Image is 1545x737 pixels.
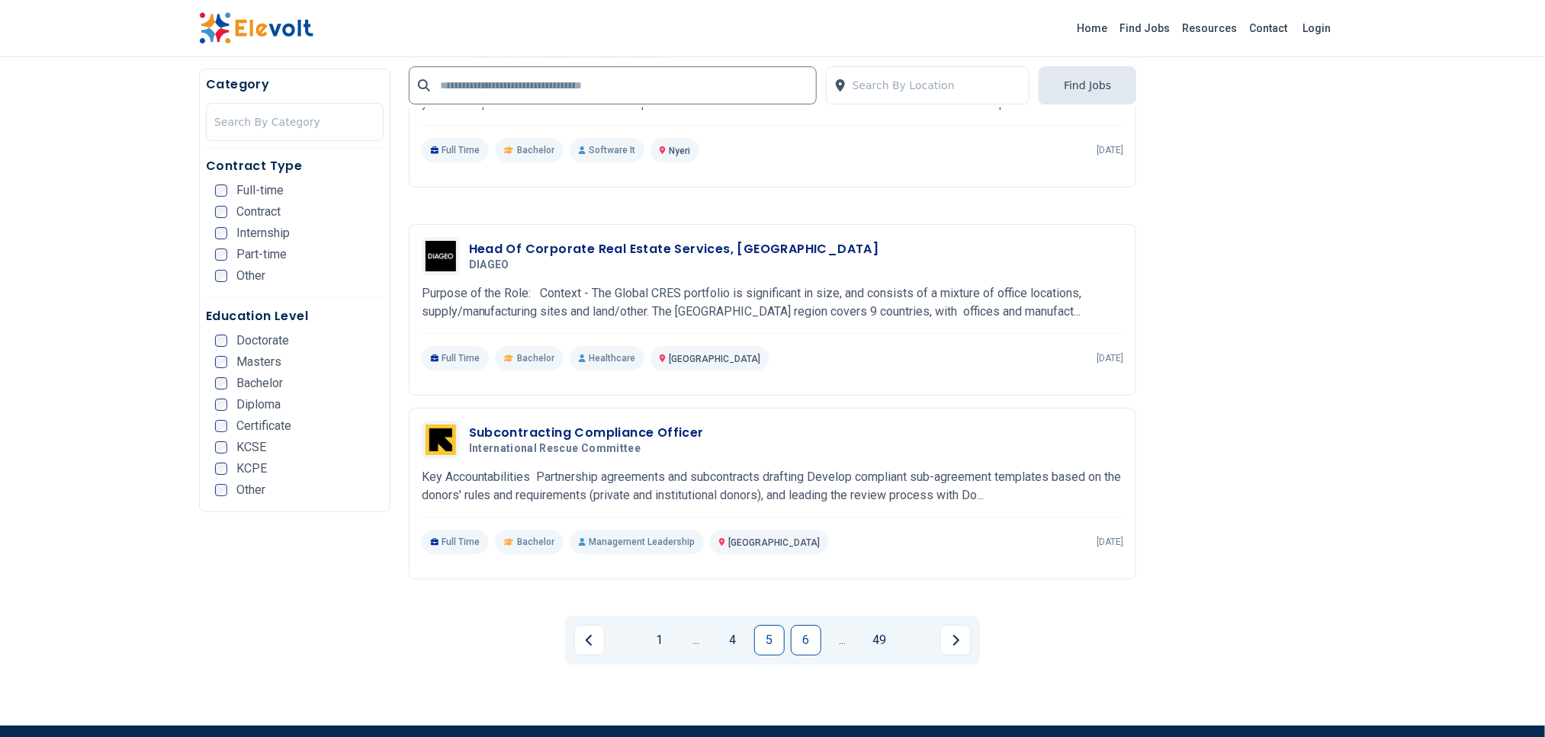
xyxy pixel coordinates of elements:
[236,399,281,411] span: Diploma
[422,346,490,370] p: Full Time
[1469,664,1545,737] iframe: Chat Widget
[422,138,490,162] p: Full Time
[422,468,1124,505] p: Key Accountabilities Partnership agreements and subcontracts drafting Develop compliant sub-agree...
[1113,16,1176,40] a: Find Jobs
[1243,16,1293,40] a: Contact
[215,356,227,368] input: Masters
[1097,144,1123,156] p: [DATE]
[422,421,1124,554] a: International Rescue CommitteeSubcontracting Compliance OfficerInternational Rescue CommitteeKey ...
[669,354,760,364] span: [GEOGRAPHIC_DATA]
[570,346,644,370] p: Healthcare
[206,157,384,175] h5: Contract Type
[422,284,1124,321] p: Purpose of the Role: Context - The Global CRES portfolio is significant in size, and consists of ...
[215,420,227,432] input: Certificate
[236,184,284,197] span: Full-time
[469,258,509,272] span: DIAGEO
[681,625,711,655] a: Jump backward
[215,248,227,261] input: Part-time
[236,484,265,496] span: Other
[669,146,690,156] span: Nyeri
[236,270,265,282] span: Other
[791,625,821,655] a: Page 6
[422,530,490,554] p: Full Time
[1176,16,1243,40] a: Resources
[215,206,227,218] input: Contract
[215,270,227,282] input: Other
[215,399,227,411] input: Diploma
[215,441,227,453] input: KCSE
[517,352,554,364] span: Bachelor
[236,420,291,432] span: Certificate
[215,463,227,475] input: KCPE
[574,625,971,655] ul: Pagination
[215,184,227,197] input: Full-time
[827,625,858,655] a: Jump forward
[236,356,281,368] span: Masters
[517,144,554,156] span: Bachelor
[236,463,267,475] span: KCPE
[570,138,644,162] p: Software It
[426,241,456,271] img: DIAGEO
[426,425,456,455] img: International Rescue Committee
[1097,352,1123,364] p: [DATE]
[236,335,289,347] span: Doctorate
[206,307,384,325] h5: Education Level
[236,206,281,218] span: Contract
[469,424,704,442] h3: Subcontracting Compliance Officer
[215,377,227,389] input: Bachelor
[236,248,287,261] span: Part-time
[469,442,641,456] span: International Rescue Committee
[1039,66,1136,104] button: Find Jobs
[1071,16,1113,40] a: Home
[574,625,605,655] a: Previous page
[422,237,1124,370] a: DIAGEOHead Of Corporate Real Estate Services, [GEOGRAPHIC_DATA]DIAGEOPurpose of the Role: Context...
[864,625,895,655] a: Page 49
[517,536,554,548] span: Bachelor
[206,75,384,94] h5: Category
[754,625,785,655] a: Page 5 is your current page
[215,227,227,239] input: Internship
[570,530,704,554] p: Management Leadership
[644,625,675,655] a: Page 1
[1097,536,1123,548] p: [DATE]
[1293,13,1340,43] a: Login
[236,441,266,453] span: KCSE
[728,537,820,548] span: [GEOGRAPHIC_DATA]
[199,12,313,44] img: Elevolt
[215,484,227,496] input: Other
[469,240,879,258] h3: Head Of Corporate Real Estate Services, [GEOGRAPHIC_DATA]
[215,335,227,347] input: Doctorate
[940,625,971,655] a: Next page
[236,377,283,389] span: Bachelor
[718,625,748,655] a: Page 4
[236,227,290,239] span: Internship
